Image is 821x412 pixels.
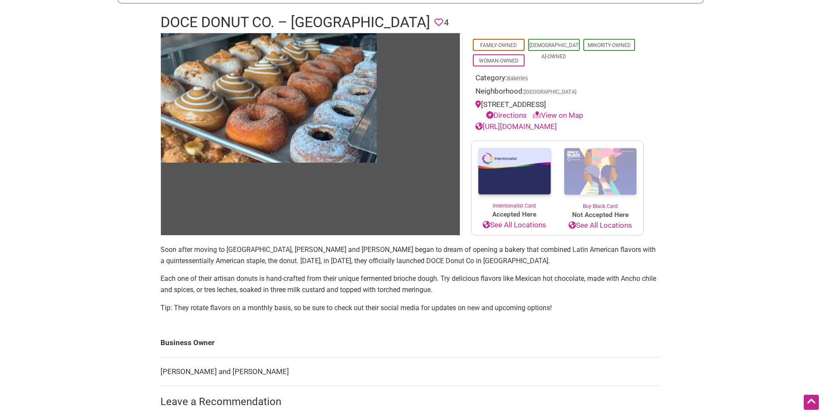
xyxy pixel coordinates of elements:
[160,273,661,295] p: Each one of their artisan donuts is hand-crafted from their unique fermented brioche dough. Try d...
[480,42,517,48] a: Family-Owned
[486,111,527,120] a: Directions
[444,16,449,29] span: 4
[472,210,557,220] span: Accepted Here
[160,12,430,33] h1: DOCE Donut Co. – [GEOGRAPHIC_DATA]
[588,42,631,48] a: Minority-Owned
[475,122,557,131] a: [URL][DOMAIN_NAME]
[475,86,639,99] div: Neighborhood:
[533,111,583,120] a: View on Map
[804,395,819,410] div: Scroll Back to Top
[472,220,557,231] a: See All Locations
[161,33,377,163] img: Doce Donut Co.
[160,357,661,386] td: [PERSON_NAME] and [PERSON_NAME]
[475,72,639,86] div: Category:
[529,42,579,60] a: [DEMOGRAPHIC_DATA]-Owned
[472,141,557,210] a: Intentionalist Card
[479,58,519,64] a: Woman-Owned
[557,220,643,231] a: See All Locations
[507,75,528,82] a: Bakeries
[475,99,639,121] div: [STREET_ADDRESS]
[557,141,643,202] img: Buy Black Card
[160,244,661,266] p: Soon after moving to [GEOGRAPHIC_DATA], [PERSON_NAME] and [PERSON_NAME] began to dream of opening...
[160,302,661,314] p: Tip: They rotate flavors on a monthly basis, so be sure to check out their social media for updat...
[472,141,557,202] img: Intentionalist Card
[160,329,661,357] td: Business Owner
[557,210,643,220] span: Not Accepted Here
[160,395,661,409] h3: Leave a Recommendation
[557,141,643,210] a: Buy Black Card
[524,89,576,95] span: [GEOGRAPHIC_DATA]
